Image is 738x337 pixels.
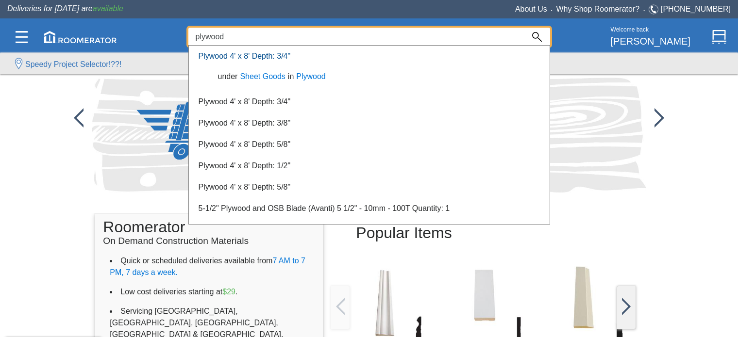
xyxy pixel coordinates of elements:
span: • [547,8,556,13]
a: About Us [515,5,547,13]
a: Plywood 4' x 8' Depth: 3/4" [199,52,291,60]
img: Categories.svg [16,31,28,43]
span: available [93,4,123,13]
input: Search...? [188,28,524,46]
a: 5-1/2" Plywood and OSB Blade (Avanti) 5 1/2" - 10mm - 100T Quantity: 1 [199,204,450,212]
a: Plywood [294,72,328,80]
a: Plywood 4' x 8' Depth: 3/8" [199,119,291,127]
span: • [639,8,649,13]
a: Plywood 4' x 8' Depth: 1/2" [199,161,291,170]
img: roomerator-logo.svg [44,31,117,43]
a: Plywood 4' x 8' Depth: 5/8" [199,140,291,148]
a: Sheet Goods [237,72,287,80]
img: Cart.svg [712,30,726,44]
a: Why Shop Roomerator? [556,5,640,13]
img: Search_Icon.svg [532,32,542,42]
span: in [288,72,294,80]
span: Deliveries for [DATE] are [7,4,123,13]
a: Plywood 4' x 8' Depth: 5/8" [199,183,291,191]
label: under [213,71,238,82]
img: Telephone.svg [649,3,661,16]
a: [PHONE_NUMBER] [661,5,731,13]
a: Plywood 4' x 8' Depth: 3/4" [199,97,291,106]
